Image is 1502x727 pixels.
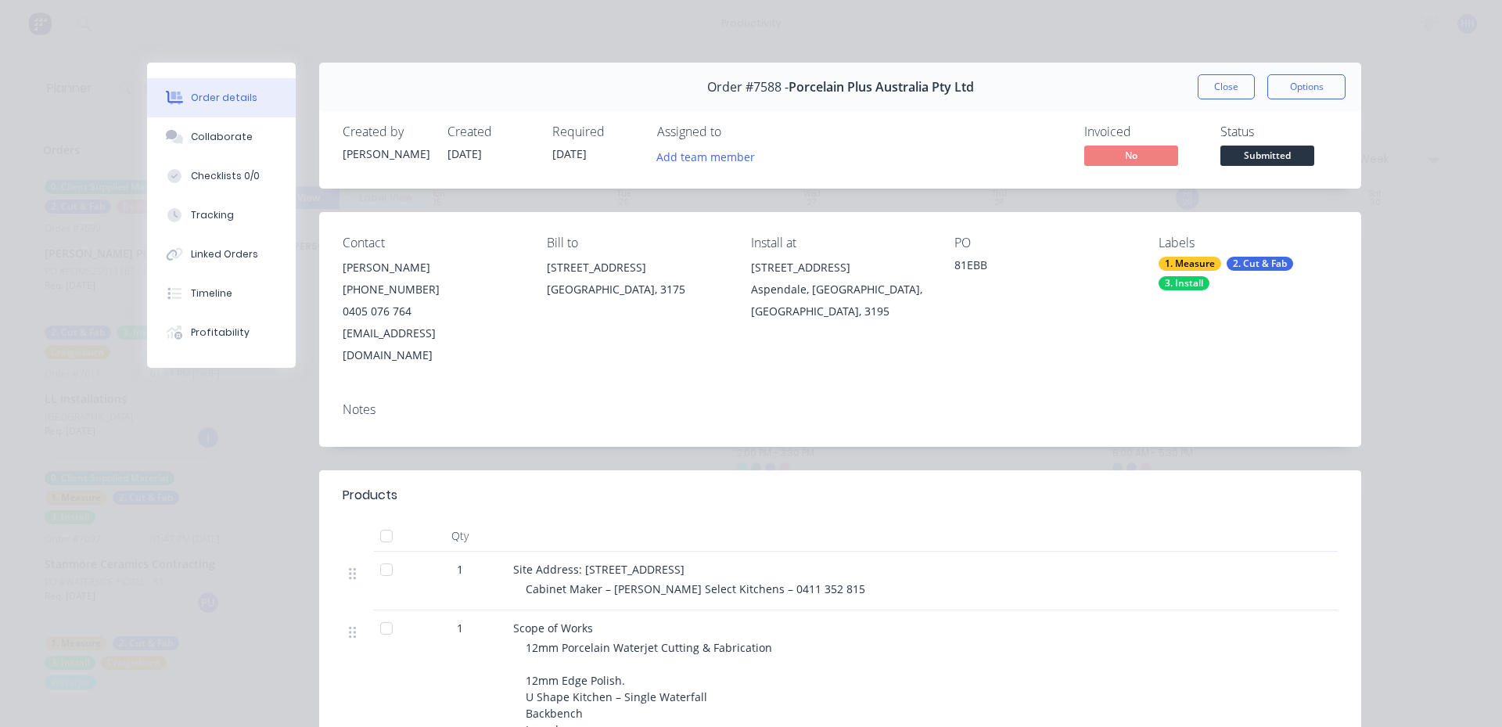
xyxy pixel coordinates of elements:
[147,117,296,157] button: Collaborate
[547,257,726,279] div: [STREET_ADDRESS]
[147,157,296,196] button: Checklists 0/0
[447,124,534,139] div: Created
[191,130,253,144] div: Collaborate
[1084,146,1178,165] span: No
[343,236,522,250] div: Contact
[191,326,250,340] div: Profitability
[751,279,930,322] div: Aspendale, [GEOGRAPHIC_DATA], [GEOGRAPHIC_DATA], 3195
[1220,146,1314,165] span: Submitted
[657,124,814,139] div: Assigned to
[147,196,296,235] button: Tracking
[447,146,482,161] span: [DATE]
[547,279,726,301] div: [GEOGRAPHIC_DATA], 3175
[191,208,234,222] div: Tracking
[343,402,1338,417] div: Notes
[343,257,522,279] div: [PERSON_NAME]
[343,486,397,505] div: Products
[147,78,296,117] button: Order details
[649,146,764,167] button: Add team member
[1267,74,1346,99] button: Options
[751,257,930,322] div: [STREET_ADDRESS]Aspendale, [GEOGRAPHIC_DATA], [GEOGRAPHIC_DATA], 3195
[343,301,522,322] div: 0405 076 764
[1220,124,1338,139] div: Status
[1084,124,1202,139] div: Invoiced
[513,621,593,635] span: Scope of Works
[547,236,726,250] div: Bill to
[191,91,257,105] div: Order details
[954,257,1134,279] div: 81EBB
[191,286,232,301] div: Timeline
[1220,146,1314,169] button: Submitted
[147,235,296,274] button: Linked Orders
[751,257,930,279] div: [STREET_ADDRESS]
[552,146,587,161] span: [DATE]
[1159,257,1221,271] div: 1. Measure
[343,146,429,162] div: [PERSON_NAME]
[1159,236,1338,250] div: Labels
[343,322,522,366] div: [EMAIL_ADDRESS][DOMAIN_NAME]
[147,274,296,313] button: Timeline
[343,124,429,139] div: Created by
[457,561,463,578] span: 1
[547,257,726,307] div: [STREET_ADDRESS][GEOGRAPHIC_DATA], 3175
[1227,257,1293,271] div: 2. Cut & Fab
[552,124,638,139] div: Required
[413,520,507,552] div: Qty
[1198,74,1255,99] button: Close
[954,236,1134,250] div: PO
[789,80,974,95] span: Porcelain Plus Australia Pty Ltd
[343,257,522,366] div: [PERSON_NAME][PHONE_NUMBER]0405 076 764[EMAIL_ADDRESS][DOMAIN_NAME]
[526,581,865,596] span: Cabinet Maker – [PERSON_NAME] Select Kitchens – 0411 352 815
[191,247,258,261] div: Linked Orders
[707,80,789,95] span: Order #7588 -
[147,313,296,352] button: Profitability
[191,169,260,183] div: Checklists 0/0
[513,562,685,577] span: Site Address: [STREET_ADDRESS]
[1159,276,1209,290] div: 3. Install
[343,279,522,301] div: [PHONE_NUMBER]
[751,236,930,250] div: Install at
[657,146,764,167] button: Add team member
[457,620,463,636] span: 1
